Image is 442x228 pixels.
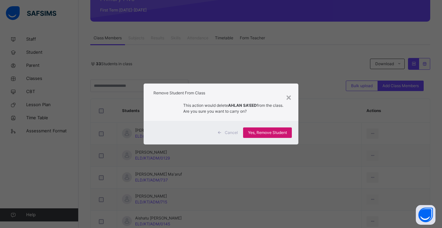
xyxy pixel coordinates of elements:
span: Cancel [225,130,238,136]
div: × [286,90,292,104]
span: Yes, Remove Student [248,130,287,136]
strong: AHLAN SA'EED [228,103,257,108]
p: This action would delete from the class. Are you sure you want to carry on? [183,103,289,114]
button: Open asap [416,205,435,225]
h1: Remove Student From Class [153,90,289,96]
